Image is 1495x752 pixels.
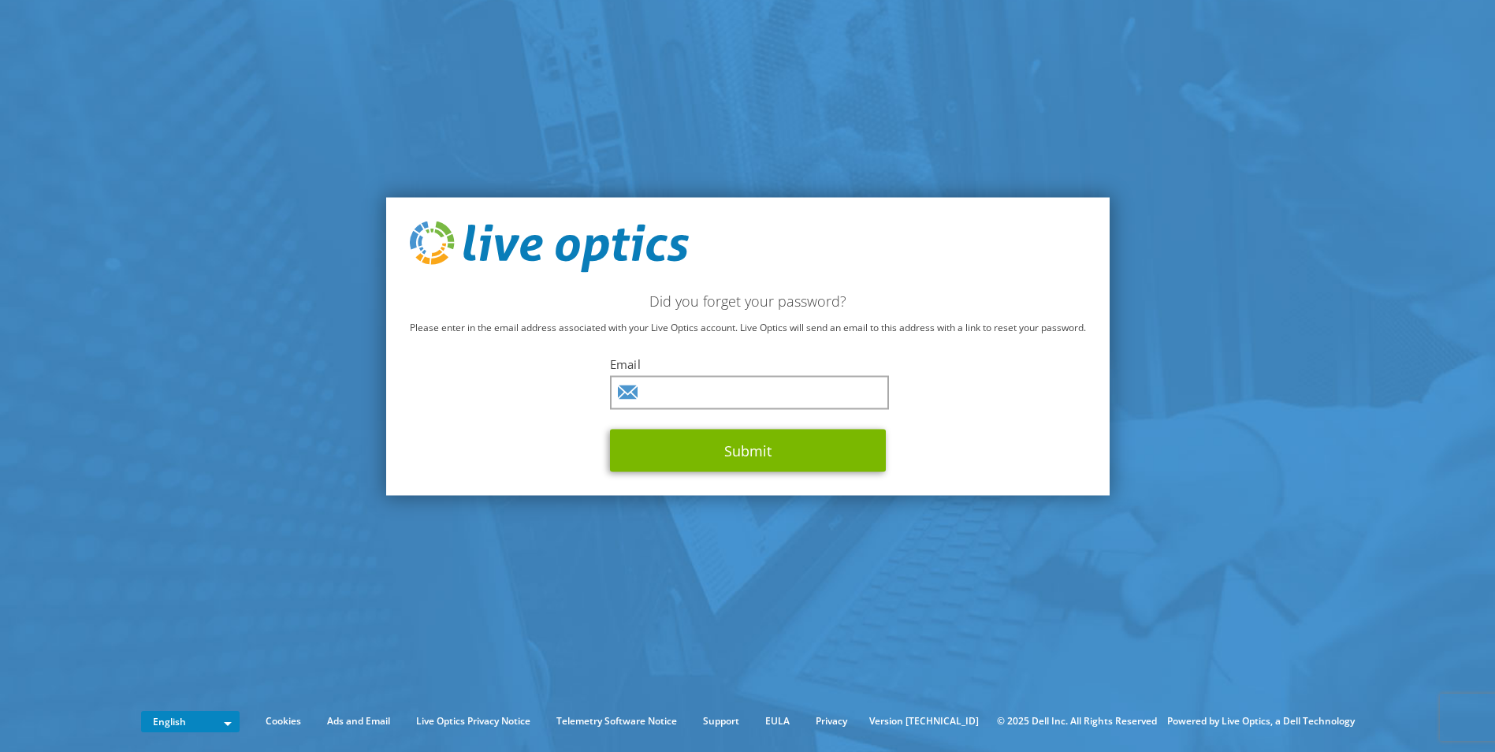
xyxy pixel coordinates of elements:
[254,713,313,730] a: Cookies
[315,713,402,730] a: Ads and Email
[804,713,859,730] a: Privacy
[404,713,542,730] a: Live Optics Privacy Notice
[861,713,987,730] li: Version [TECHNICAL_ID]
[1167,713,1355,730] li: Powered by Live Optics, a Dell Technology
[610,430,886,472] button: Submit
[410,292,1086,310] h2: Did you forget your password?
[410,319,1086,337] p: Please enter in the email address associated with your Live Optics account. Live Optics will send...
[610,356,886,372] label: Email
[753,713,801,730] a: EULA
[989,713,1165,730] li: © 2025 Dell Inc. All Rights Reserved
[691,713,751,730] a: Support
[410,221,689,273] img: live_optics_svg.svg
[545,713,689,730] a: Telemetry Software Notice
